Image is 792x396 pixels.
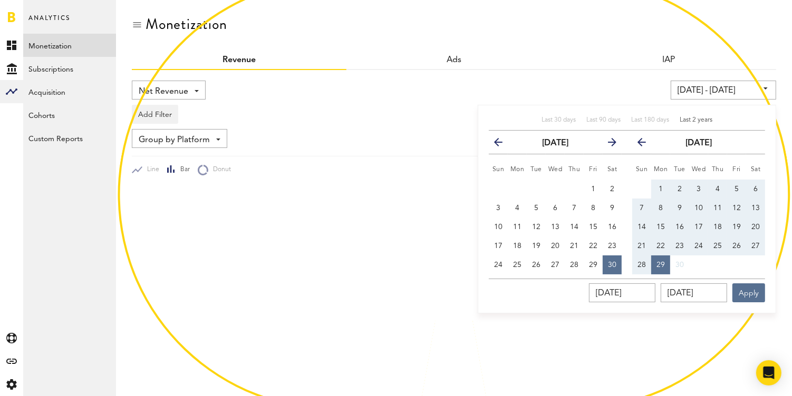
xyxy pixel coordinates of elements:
button: 8 [584,199,603,217]
button: 10 [689,199,708,217]
span: 26 [732,242,741,250]
span: 20 [551,242,559,250]
button: 19 [727,217,746,236]
button: 23 [603,236,622,255]
span: Support [77,7,115,17]
button: 6 [546,199,565,217]
button: 5 [527,199,546,217]
span: 23 [608,242,616,250]
span: 23 [675,242,684,250]
span: 22 [656,242,665,250]
small: Thursday [712,166,724,173]
span: 18 [513,242,521,250]
span: 30 [608,261,616,269]
button: 17 [689,217,708,236]
span: 4 [716,185,720,193]
span: 1 [591,185,595,193]
span: 8 [659,204,663,212]
span: Net Revenue [139,83,188,101]
span: Group by Platform [139,131,210,149]
button: 18 [508,236,527,255]
strong: [DATE] [542,139,568,147]
input: __/__/____ [589,283,655,302]
span: 2 [678,185,682,193]
span: Last 2 years [680,117,712,123]
button: 21 [632,236,651,255]
button: 3 [689,180,708,199]
div: Monetization [146,16,227,33]
div: Open Intercom Messenger [756,360,781,385]
small: Monday [510,166,525,173]
button: 14 [565,217,584,236]
span: 6 [754,185,758,193]
small: Wednesday [548,166,563,173]
button: 23 [670,236,689,255]
a: IAP [662,56,675,64]
span: 26 [532,261,540,269]
span: 17 [494,242,503,250]
span: 7 [640,204,644,212]
small: Saturday [607,166,617,173]
small: Sunday [492,166,505,173]
span: 16 [675,223,684,231]
span: 30 [675,261,684,269]
span: 24 [694,242,703,250]
button: 25 [708,236,727,255]
button: 12 [727,199,746,217]
span: 7 [572,204,576,212]
button: 7 [565,199,584,217]
span: 13 [551,223,559,231]
small: Friday [589,166,597,173]
button: 15 [651,217,670,236]
button: 15 [584,217,603,236]
span: 8 [591,204,595,212]
button: 26 [727,236,746,255]
span: 29 [589,261,597,269]
a: Monetization [23,34,116,57]
button: 20 [746,217,765,236]
a: Revenue [223,56,256,64]
span: 15 [656,223,665,231]
span: 16 [608,223,616,231]
small: Tuesday [674,166,685,173]
span: 3 [496,204,500,212]
small: Tuesday [530,166,542,173]
button: 1 [584,180,603,199]
button: 30 [603,255,622,274]
span: 22 [589,242,597,250]
span: 9 [610,204,614,212]
span: Last 180 days [631,117,669,123]
span: 21 [638,242,646,250]
span: 1 [659,185,663,193]
span: Last 90 days [586,117,621,123]
button: 6 [746,180,765,199]
span: 12 [732,204,741,212]
button: 26 [527,255,546,274]
button: 29 [651,255,670,274]
button: 22 [584,236,603,255]
button: 27 [746,236,765,255]
small: Thursday [568,166,581,173]
button: Add Filter [132,105,178,124]
button: 22 [651,236,670,255]
button: 18 [708,217,727,236]
span: 10 [694,204,703,212]
span: 29 [656,261,665,269]
span: 25 [513,261,521,269]
button: 13 [746,199,765,217]
button: 14 [632,217,651,236]
input: __/__/____ [661,283,727,302]
button: 8 [651,199,670,217]
a: Subscriptions [23,57,116,80]
span: 15 [589,223,597,231]
button: 11 [708,199,727,217]
button: 21 [565,236,584,255]
button: 4 [708,180,727,199]
small: Wednesday [692,166,706,173]
span: 19 [532,242,540,250]
span: 3 [697,185,701,193]
button: 9 [603,199,622,217]
span: 6 [553,204,557,212]
span: 5 [534,204,538,212]
button: 16 [670,217,689,236]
